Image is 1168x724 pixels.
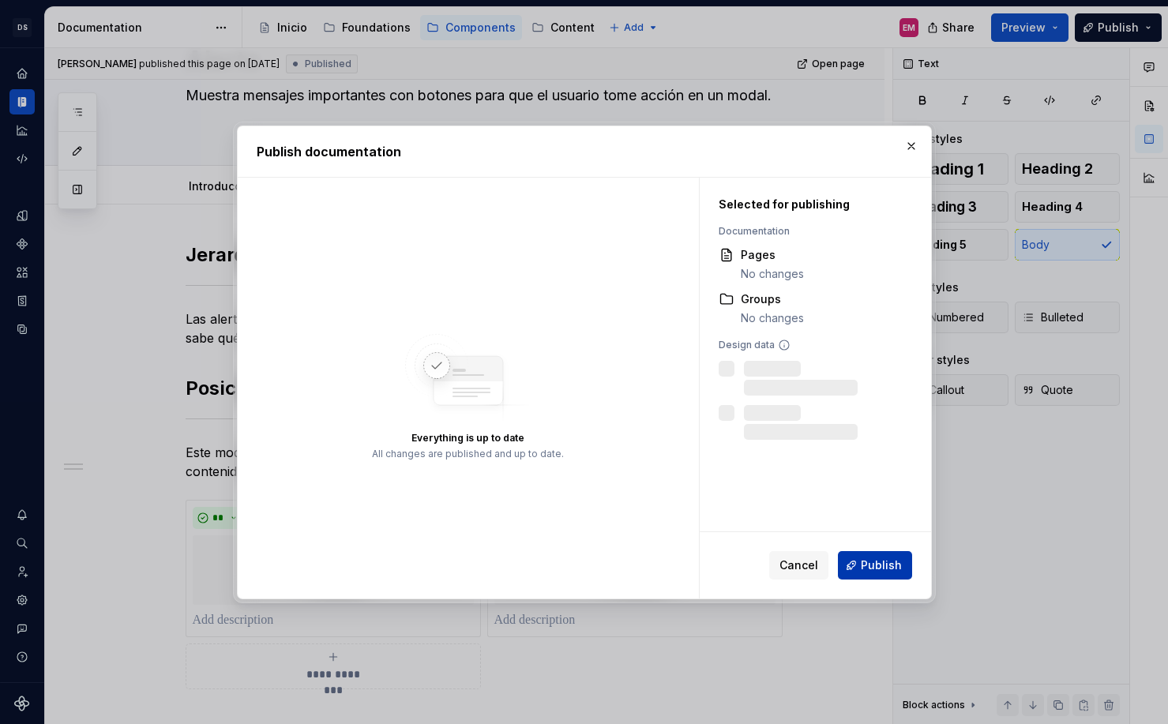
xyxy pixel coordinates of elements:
div: Design data [719,339,904,351]
div: No changes [741,266,804,282]
div: Everything is up to date [411,432,524,445]
span: Publish [861,557,902,573]
span: Cancel [779,557,818,573]
button: Publish [838,551,912,580]
div: Pages [741,247,804,263]
div: No changes [741,310,804,326]
div: Documentation [719,225,904,238]
div: All changes are published and up to date. [372,448,564,460]
div: Groups [741,291,804,307]
h2: Publish documentation [257,142,912,161]
button: Cancel [769,551,828,580]
div: Selected for publishing [719,197,904,212]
